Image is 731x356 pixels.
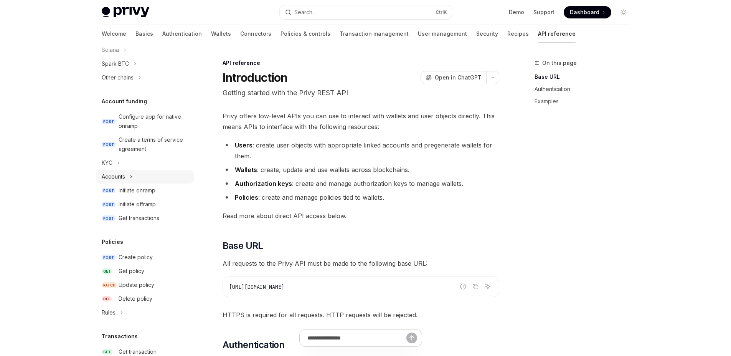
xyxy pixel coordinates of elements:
[119,214,159,223] div: Get transactions
[96,306,194,320] button: Toggle Rules section
[235,166,257,174] strong: Wallets
[119,112,189,131] div: Configure app for native onramp
[223,59,499,67] div: API reference
[294,8,316,17] div: Search...
[223,178,499,189] li: : create and manage authorization keys to manage wallets.
[102,158,112,167] div: KYC
[96,57,194,71] button: Toggle Spark BTC section
[102,255,116,260] span: POST
[96,264,194,278] a: GETGet policy
[102,308,116,317] div: Rules
[307,330,406,346] input: Ask a question...
[406,333,417,343] button: Send message
[223,88,499,98] p: Getting started with the Privy REST API
[542,58,577,68] span: On this page
[96,156,194,170] button: Toggle KYC section
[533,8,554,16] a: Support
[235,141,252,149] strong: Users
[119,135,189,154] div: Create a terms of service agreement
[483,281,493,291] button: Ask AI
[223,71,288,84] h1: Introduction
[119,280,154,290] div: Update policy
[535,95,636,108] a: Examples
[564,6,611,18] a: Dashboard
[458,281,468,291] button: Report incorrect code
[119,253,153,262] div: Create policy
[223,164,499,175] li: : create, update and use wallets across blockchains.
[102,7,149,18] img: light logo
[102,59,129,68] div: Spark BTC
[102,202,116,207] span: POST
[96,71,194,84] button: Toggle Other chains section
[102,282,117,288] span: PATCH
[509,8,524,16] a: Demo
[119,186,155,195] div: Initiate onramp
[102,188,116,194] span: POST
[235,194,258,201] strong: Policies
[102,237,123,247] h5: Policies
[570,8,599,16] span: Dashboard
[421,71,486,84] button: Open in ChatGPT
[340,25,409,43] a: Transaction management
[102,73,134,82] div: Other chains
[96,133,194,156] a: POSTCreate a terms of service agreement
[223,111,499,132] span: Privy offers low-level APIs you can use to interact with wallets and user objects directly. This ...
[102,142,116,147] span: POST
[96,110,194,133] a: POSTConfigure app for native onramp
[617,6,630,18] button: Toggle dark mode
[470,281,480,291] button: Copy the contents from the code block
[535,71,636,83] a: Base URL
[240,25,271,43] a: Connectors
[229,283,284,290] span: [URL][DOMAIN_NAME]
[135,25,153,43] a: Basics
[211,25,231,43] a: Wallets
[223,258,499,269] span: All requests to the Privy API must be made to the following base URL:
[102,349,112,355] span: GET
[436,9,447,15] span: Ctrl K
[223,192,499,203] li: : create and manage policies tied to wallets.
[102,268,112,274] span: GET
[102,332,138,341] h5: Transactions
[280,5,452,19] button: Open search
[96,197,194,211] a: POSTInitiate offramp
[223,240,263,252] span: Base URL
[119,294,152,303] div: Delete policy
[96,250,194,264] a: POSTCreate policy
[535,83,636,95] a: Authentication
[96,278,194,292] a: PATCHUpdate policy
[102,97,147,106] h5: Account funding
[102,296,112,302] span: DEL
[102,25,126,43] a: Welcome
[119,267,144,276] div: Get policy
[96,184,194,197] a: POSTInitiate onramp
[476,25,498,43] a: Security
[96,292,194,306] a: DELDelete policy
[223,210,499,221] span: Read more about direct API access below.
[119,200,156,209] div: Initiate offramp
[102,215,116,221] span: POST
[507,25,529,43] a: Recipes
[538,25,576,43] a: API reference
[235,180,292,187] strong: Authorization keys
[102,119,116,124] span: POST
[102,172,125,181] div: Accounts
[162,25,202,43] a: Authentication
[418,25,467,43] a: User management
[96,170,194,184] button: Toggle Accounts section
[281,25,330,43] a: Policies & controls
[435,74,482,81] span: Open in ChatGPT
[96,211,194,225] a: POSTGet transactions
[223,310,499,320] span: HTTPS is required for all requests. HTTP requests will be rejected.
[223,140,499,161] li: : create user objects with appropriate linked accounts and pregenerate wallets for them.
